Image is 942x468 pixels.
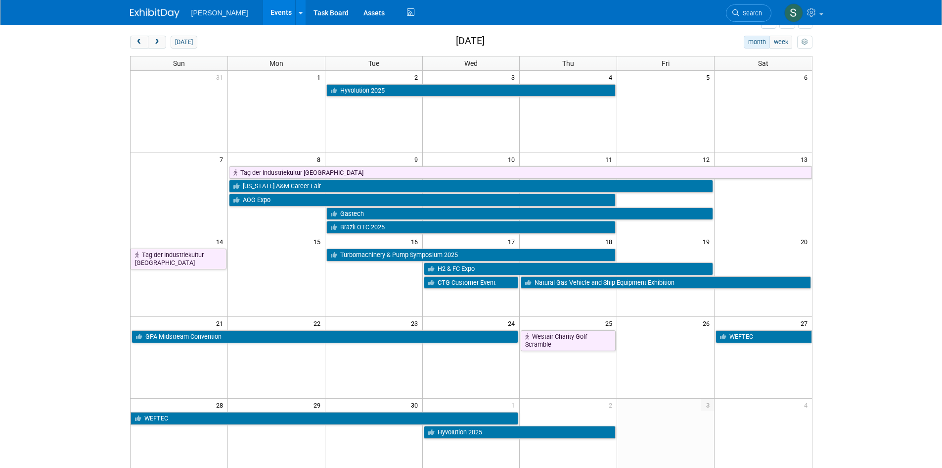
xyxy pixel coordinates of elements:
[716,330,811,343] a: WEFTEC
[313,399,325,411] span: 29
[784,3,803,22] img: Skye Tuinei
[521,330,616,351] a: Westair Charity Golf Scramble
[510,399,519,411] span: 1
[456,36,485,47] h2: [DATE]
[507,235,519,248] span: 17
[313,317,325,329] span: 22
[702,153,714,165] span: 12
[410,317,422,329] span: 23
[608,71,617,83] span: 4
[803,71,812,83] span: 6
[229,166,812,179] a: Tag der Industriekultur [GEOGRAPHIC_DATA]
[171,36,197,49] button: [DATE]
[744,36,770,49] button: month
[800,153,812,165] span: 13
[173,59,185,67] span: Sun
[410,235,422,248] span: 16
[132,330,519,343] a: GPA Midstream Convention
[739,9,762,17] span: Search
[326,84,616,97] a: Hyvolution 2025
[215,317,227,329] span: 21
[413,71,422,83] span: 2
[507,153,519,165] span: 10
[604,153,617,165] span: 11
[604,235,617,248] span: 18
[130,8,179,18] img: ExhibitDay
[316,153,325,165] span: 8
[702,317,714,329] span: 26
[269,59,283,67] span: Mon
[229,194,616,207] a: AOG Expo
[521,276,810,289] a: Natural Gas Vehicle and Ship Equipment Exhibition
[701,399,714,411] span: 3
[424,262,714,275] a: H2 & FC Expo
[215,399,227,411] span: 28
[410,399,422,411] span: 30
[131,249,226,269] a: Tag der Industriekultur [GEOGRAPHIC_DATA]
[424,276,519,289] a: CTG Customer Event
[802,39,808,46] i: Personalize Calendar
[604,317,617,329] span: 25
[507,317,519,329] span: 24
[769,36,792,49] button: week
[191,9,248,17] span: [PERSON_NAME]
[316,71,325,83] span: 1
[229,180,713,193] a: [US_STATE] A&M Career Fair
[326,249,616,261] a: Turbomachinery & Pump Symposium 2025
[326,208,713,220] a: Gastech
[803,399,812,411] span: 4
[608,399,617,411] span: 2
[219,153,227,165] span: 7
[464,59,478,67] span: Wed
[131,412,519,425] a: WEFTEC
[662,59,670,67] span: Fri
[705,71,714,83] span: 5
[726,4,771,22] a: Search
[215,235,227,248] span: 14
[797,36,812,49] button: myCustomButton
[800,235,812,248] span: 20
[562,59,574,67] span: Thu
[702,235,714,248] span: 19
[326,221,616,234] a: Brazil OTC 2025
[424,426,616,439] a: Hyvolution 2025
[413,153,422,165] span: 9
[313,235,325,248] span: 15
[510,71,519,83] span: 3
[215,71,227,83] span: 31
[148,36,166,49] button: next
[800,317,812,329] span: 27
[758,59,768,67] span: Sat
[368,59,379,67] span: Tue
[130,36,148,49] button: prev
